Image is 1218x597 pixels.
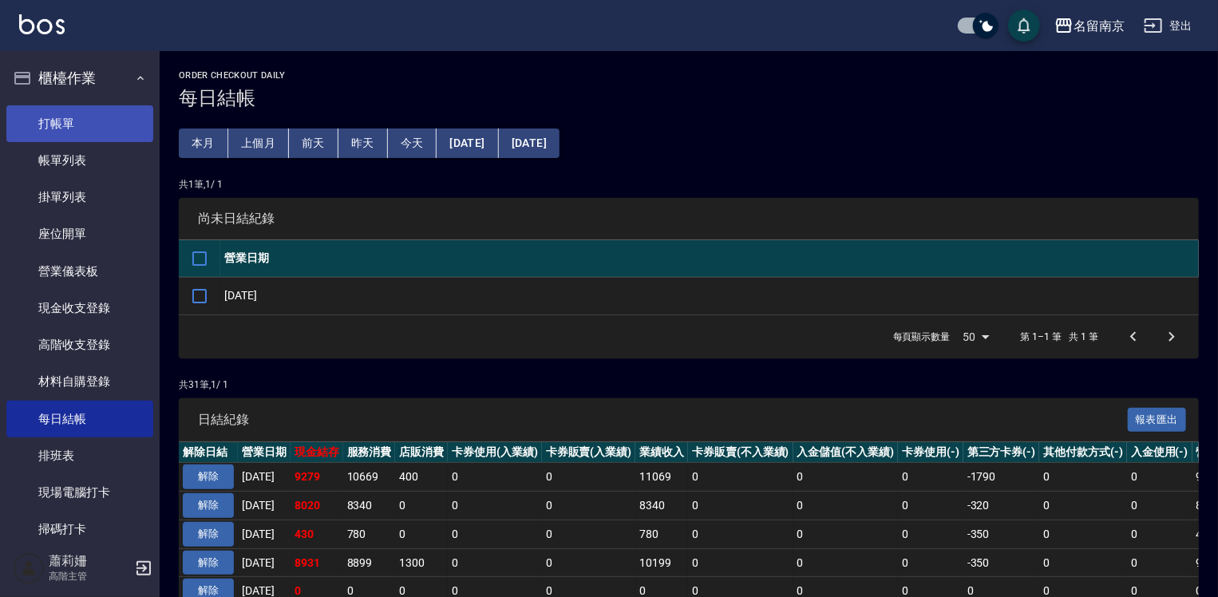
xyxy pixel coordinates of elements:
a: 座位開單 [6,215,153,252]
button: 前天 [289,128,338,158]
a: 報表匯出 [1128,411,1187,426]
td: 8899 [343,548,396,577]
th: 入金使用(-) [1127,442,1192,463]
th: 入金儲值(不入業績) [793,442,899,463]
td: 780 [343,520,396,548]
td: 8340 [343,492,396,520]
td: 0 [688,520,793,548]
a: 打帳單 [6,105,153,142]
a: 掃碼打卡 [6,511,153,548]
td: 0 [542,548,636,577]
div: 50 [957,315,995,358]
td: 0 [793,548,899,577]
td: -350 [963,548,1040,577]
a: 排班表 [6,437,153,474]
td: 0 [448,463,542,492]
td: 0 [1039,548,1127,577]
td: 8020 [291,492,343,520]
div: 名留南京 [1074,16,1125,36]
button: 昨天 [338,128,388,158]
td: 0 [1039,492,1127,520]
img: Person [13,552,45,584]
td: 0 [1039,520,1127,548]
td: 11069 [635,463,688,492]
th: 其他付款方式(-) [1039,442,1127,463]
td: 8931 [291,548,343,577]
td: -350 [963,520,1040,548]
td: [DATE] [238,548,291,577]
td: 0 [688,492,793,520]
td: 0 [1127,548,1192,577]
button: 櫃檯作業 [6,57,153,99]
button: 本月 [179,128,228,158]
h3: 每日結帳 [179,87,1199,109]
td: 0 [448,520,542,548]
td: 0 [793,520,899,548]
th: 解除日結 [179,442,238,463]
td: 0 [448,548,542,577]
button: 上個月 [228,128,289,158]
th: 卡券使用(-) [898,442,963,463]
td: 0 [395,520,448,548]
p: 第 1–1 筆 共 1 筆 [1021,330,1098,344]
p: 共 31 筆, 1 / 1 [179,378,1199,392]
button: 登出 [1137,11,1199,41]
p: 高階主管 [49,569,130,583]
th: 現金結存 [291,442,343,463]
td: [DATE] [238,520,291,548]
a: 帳單列表 [6,142,153,179]
th: 營業日期 [238,442,291,463]
button: 解除 [183,522,234,547]
h2: Order checkout daily [179,70,1199,81]
td: 0 [542,463,636,492]
td: 430 [291,520,343,548]
td: 10669 [343,463,396,492]
td: 0 [898,463,963,492]
td: -1790 [963,463,1040,492]
td: 0 [793,463,899,492]
td: 0 [688,548,793,577]
td: 1300 [395,548,448,577]
a: 材料自購登錄 [6,363,153,400]
button: [DATE] [499,128,560,158]
td: 0 [1127,492,1192,520]
td: 0 [448,492,542,520]
a: 營業儀表板 [6,253,153,290]
td: 0 [395,492,448,520]
td: 10199 [635,548,688,577]
td: 0 [898,520,963,548]
td: 0 [542,492,636,520]
td: 400 [395,463,448,492]
th: 卡券販賣(不入業績) [688,442,793,463]
p: 共 1 筆, 1 / 1 [179,177,1199,192]
td: 0 [898,492,963,520]
h5: 蕭莉姍 [49,553,130,569]
td: 0 [793,492,899,520]
th: 營業日期 [220,240,1199,278]
a: 每日結帳 [6,401,153,437]
button: [DATE] [437,128,498,158]
span: 日結紀錄 [198,412,1128,428]
td: [DATE] [238,492,291,520]
img: Logo [19,14,65,34]
td: 0 [898,548,963,577]
td: 0 [1127,463,1192,492]
th: 店販消費 [395,442,448,463]
th: 服務消費 [343,442,396,463]
th: 業績收入 [635,442,688,463]
button: save [1008,10,1040,42]
td: 9279 [291,463,343,492]
td: 0 [1039,463,1127,492]
a: 現場電腦打卡 [6,474,153,511]
td: 0 [688,463,793,492]
td: [DATE] [238,463,291,492]
button: 報表匯出 [1128,408,1187,433]
button: 解除 [183,551,234,575]
a: 掛單列表 [6,179,153,215]
td: 780 [635,520,688,548]
p: 每頁顯示數量 [893,330,951,344]
td: 8340 [635,492,688,520]
button: 解除 [183,465,234,489]
button: 名留南京 [1048,10,1131,42]
td: 0 [542,520,636,548]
